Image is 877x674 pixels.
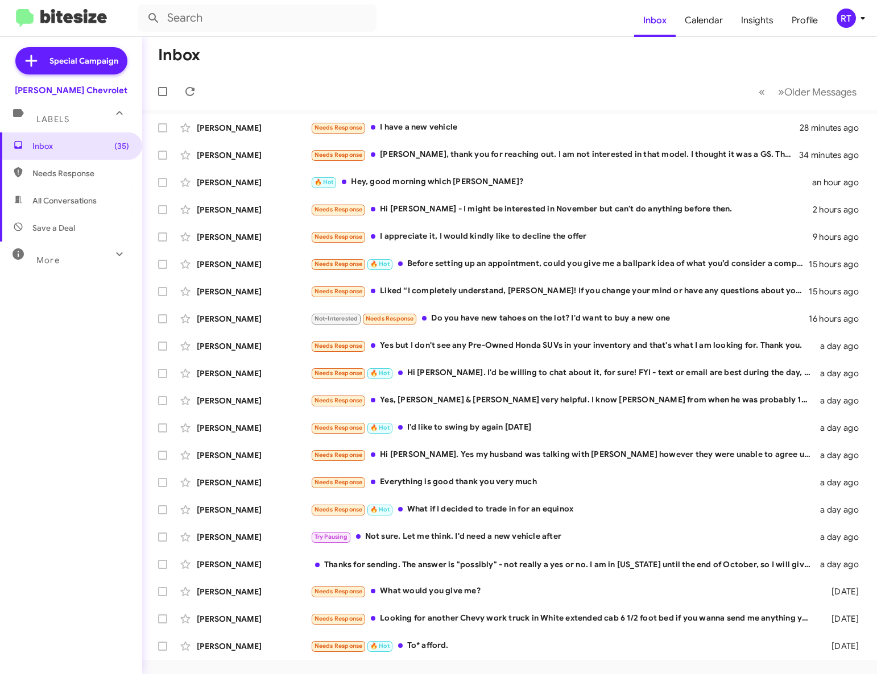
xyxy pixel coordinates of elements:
[817,613,868,625] div: [DATE]
[315,315,358,322] span: Not-Interested
[311,339,817,352] div: Yes but I don't see any Pre-Owned Honda SUVs in your inventory and that's what I am looking for. ...
[197,231,311,243] div: [PERSON_NAME]
[778,85,784,99] span: »
[311,285,809,298] div: Liked “I completely understand, [PERSON_NAME]! If you change your mind or have any questions abou...
[311,257,809,271] div: Before setting up an appointment, could you give me a ballpark idea of what you’d consider a comp...
[817,477,868,488] div: a day ago
[311,421,817,434] div: I'd like to swing by again [DATE]
[315,642,363,650] span: Needs Response
[197,450,311,461] div: [PERSON_NAME]
[813,204,868,215] div: 2 hours ago
[311,367,817,380] div: Hi [PERSON_NAME]. I'd be willing to chat about it, for sure! FYI - text or email are best during ...
[817,395,868,406] div: a day ago
[311,230,813,243] div: I appreciate it, I would kindly like to decline the offer
[315,233,363,240] span: Needs Response
[370,369,390,377] span: 🔥 Hot
[809,286,868,297] div: 15 hours ago
[817,340,868,352] div: a day ago
[817,368,868,379] div: a day ago
[837,9,856,28] div: RT
[15,47,127,74] a: Special Campaign
[827,9,864,28] button: RT
[812,177,868,188] div: an hour ago
[366,315,414,322] span: Needs Response
[370,506,390,513] span: 🔥 Hot
[315,424,363,431] span: Needs Response
[197,177,311,188] div: [PERSON_NAME]
[32,140,129,152] span: Inbox
[311,530,817,543] div: Not sure. Let me think. I'd need a new vehicle after
[752,80,863,103] nav: Page navigation example
[311,312,809,325] div: Do you have new tahoes on the lot? I'd want to buy a new one
[315,151,363,159] span: Needs Response
[197,504,311,515] div: [PERSON_NAME]
[138,5,377,32] input: Search
[732,4,783,37] a: Insights
[311,639,817,652] div: To* afford.
[315,342,363,350] span: Needs Response
[311,176,812,189] div: Hey, good morning which [PERSON_NAME]?
[370,424,390,431] span: 🔥 Hot
[800,122,868,134] div: 28 minutes ago
[315,178,334,186] span: 🔥 Hot
[15,85,127,96] div: [PERSON_NAME] Chevrolet
[197,149,311,161] div: [PERSON_NAME]
[197,286,311,297] div: [PERSON_NAME]
[311,585,817,598] div: What would you give me?
[197,613,311,625] div: [PERSON_NAME]
[197,640,311,652] div: [PERSON_NAME]
[784,86,857,98] span: Older Messages
[311,203,813,216] div: Hi [PERSON_NAME] - I might be interested in November but can't do anything before then.
[49,55,118,66] span: Special Campaign
[315,615,363,622] span: Needs Response
[197,477,311,488] div: [PERSON_NAME]
[311,148,800,161] div: [PERSON_NAME], thank you for reaching out. I am not interested in that model. I thought it was a ...
[197,559,311,570] div: [PERSON_NAME]
[197,204,311,215] div: [PERSON_NAME]
[817,531,868,543] div: a day ago
[817,450,868,461] div: a day ago
[676,4,732,37] a: Calendar
[315,533,348,540] span: Try Pausing
[197,313,311,324] div: [PERSON_NAME]
[817,422,868,434] div: a day ago
[752,80,772,103] button: Previous
[809,313,868,324] div: 16 hours ago
[32,195,97,206] span: All Conversations
[813,231,868,243] div: 9 hours ago
[197,586,311,597] div: [PERSON_NAME]
[800,149,868,161] div: 34 minutes ago
[36,114,69,124] span: Labels
[36,255,60,265] span: More
[311,121,800,134] div: I have a new vehicle
[315,479,363,486] span: Needs Response
[817,586,868,597] div: [DATE]
[197,395,311,406] div: [PERSON_NAME]
[32,168,129,179] span: Needs Response
[311,394,817,407] div: Yes, [PERSON_NAME] & [PERSON_NAME] very helpful. I know [PERSON_NAME] from when he was probably 1...
[197,122,311,134] div: [PERSON_NAME]
[634,4,676,37] a: Inbox
[370,260,390,268] span: 🔥 Hot
[759,85,765,99] span: «
[771,80,863,103] button: Next
[315,206,363,213] span: Needs Response
[197,340,311,352] div: [PERSON_NAME]
[114,140,129,152] span: (35)
[311,476,817,489] div: Everything is good thank you very much
[315,397,363,404] span: Needs Response
[817,504,868,515] div: a day ago
[783,4,827,37] span: Profile
[315,451,363,459] span: Needs Response
[809,259,868,270] div: 15 hours ago
[315,260,363,268] span: Needs Response
[370,642,390,650] span: 🔥 Hot
[311,503,817,516] div: What if I decided to trade in for an equinox
[197,422,311,434] div: [PERSON_NAME]
[197,259,311,270] div: [PERSON_NAME]
[32,222,75,234] span: Save a Deal
[158,46,200,64] h1: Inbox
